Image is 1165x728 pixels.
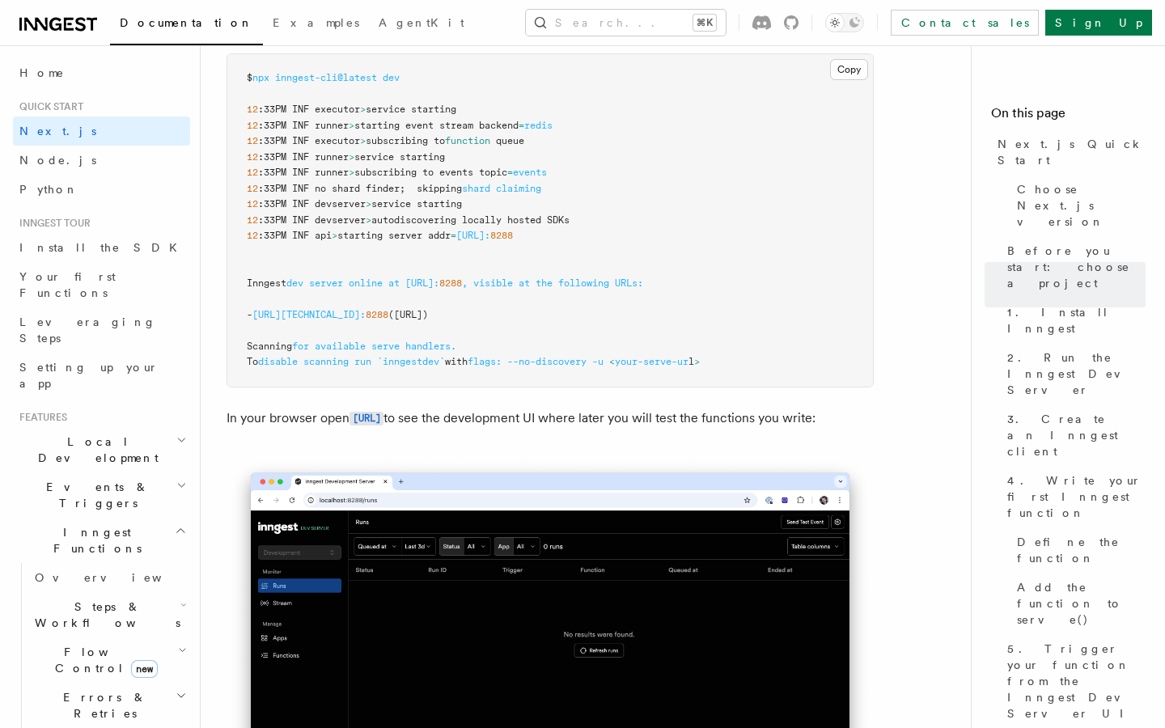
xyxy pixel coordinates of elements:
[247,230,258,241] span: 12
[19,270,116,299] span: Your first Functions
[13,518,190,563] button: Inngest Functions
[694,356,700,367] span: >
[513,167,547,178] span: events
[1001,466,1146,527] a: 4. Write your first Inngest function
[35,571,201,584] span: Overview
[19,154,96,167] span: Node.js
[13,479,176,511] span: Events & Triggers
[110,5,263,45] a: Documentation
[247,198,258,210] span: 12
[273,16,359,29] span: Examples
[13,524,175,557] span: Inngest Functions
[258,104,360,115] span: :33PM INF executor
[445,356,468,367] span: with
[247,341,292,352] span: Scanning
[332,230,337,241] span: >
[991,129,1146,175] a: Next.js Quick Start
[13,262,190,307] a: Your first Functions
[13,353,190,398] a: Setting up your app
[1007,349,1146,398] span: 2. Run the Inngest Dev Server
[258,120,349,131] span: :33PM INF runner
[360,135,366,146] span: >
[13,100,83,113] span: Quick start
[405,341,456,352] span: handlers.
[1017,534,1146,566] span: Define the function
[371,214,570,226] span: autodiscovering locally hosted SDKs
[439,356,445,367] span: `
[1001,404,1146,466] a: 3. Create an Inngest client
[592,356,604,367] span: -u
[1007,411,1146,459] span: 3. Create an Inngest client
[1010,175,1146,236] a: Choose Next.js version
[252,309,366,320] span: [URL][TECHNICAL_ID]:
[1010,527,1146,573] a: Define the function
[275,72,377,83] span: inngest-cli@latest
[366,309,388,320] span: 8288
[496,183,541,194] span: claiming
[19,65,65,81] span: Home
[13,58,190,87] a: Home
[462,277,468,289] span: ,
[473,277,513,289] span: visible
[315,341,366,352] span: available
[227,407,874,430] p: In your browser open to see the development UI where later you will test the functions you write:
[354,356,371,367] span: run
[1045,10,1152,36] a: Sign Up
[258,183,462,194] span: :33PM INF no shard finder; skipping
[28,644,178,676] span: Flow Control
[456,230,490,241] span: [URL]:
[439,277,462,289] span: 8288
[258,151,349,163] span: :33PM INF runner
[371,198,462,210] span: service starting
[1007,641,1146,722] span: 5. Trigger your function from the Inngest Dev Server UI
[13,217,91,230] span: Inngest tour
[1001,343,1146,404] a: 2. Run the Inngest Dev Server
[120,16,253,29] span: Documentation
[507,356,587,367] span: --no-discovery
[247,356,258,367] span: To
[28,563,190,592] a: Overview
[19,361,159,390] span: Setting up your app
[247,72,252,83] span: $
[1007,304,1146,336] span: 1. Install Inngest
[247,135,258,146] span: 12
[247,214,258,226] span: 12
[991,104,1146,129] h4: On this page
[519,120,524,131] span: =
[19,241,187,254] span: Install the SDK
[998,136,1146,168] span: Next.js Quick Start
[354,167,507,178] span: subscribing to events topic
[526,10,726,36] button: Search...⌘K
[13,175,190,204] a: Python
[19,183,78,196] span: Python
[13,427,190,472] button: Local Development
[490,230,513,241] span: 8288
[28,637,190,683] button: Flow Controlnew
[524,120,553,131] span: redis
[354,120,519,131] span: starting event stream backend
[1010,573,1146,634] a: Add the function to serve()
[468,356,502,367] span: flags:
[462,183,490,194] span: shard
[13,146,190,175] a: Node.js
[1007,243,1146,291] span: Before you start: choose a project
[825,13,864,32] button: Toggle dark mode
[13,434,176,466] span: Local Development
[1001,634,1146,728] a: 5. Trigger your function from the Inngest Dev Server UI
[536,277,553,289] span: the
[1001,298,1146,343] a: 1. Install Inngest
[688,356,694,367] span: l
[366,214,371,226] span: >
[366,135,445,146] span: subscribing to
[379,16,464,29] span: AgentKit
[377,356,422,367] span: `inngest
[1017,181,1146,230] span: Choose Next.js version
[286,277,303,289] span: dev
[247,151,258,163] span: 12
[28,689,176,722] span: Errors & Retries
[258,167,349,178] span: :33PM INF runner
[1017,579,1146,628] span: Add the function to serve()
[891,10,1039,36] a: Contact sales
[369,5,474,44] a: AgentKit
[247,120,258,131] span: 12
